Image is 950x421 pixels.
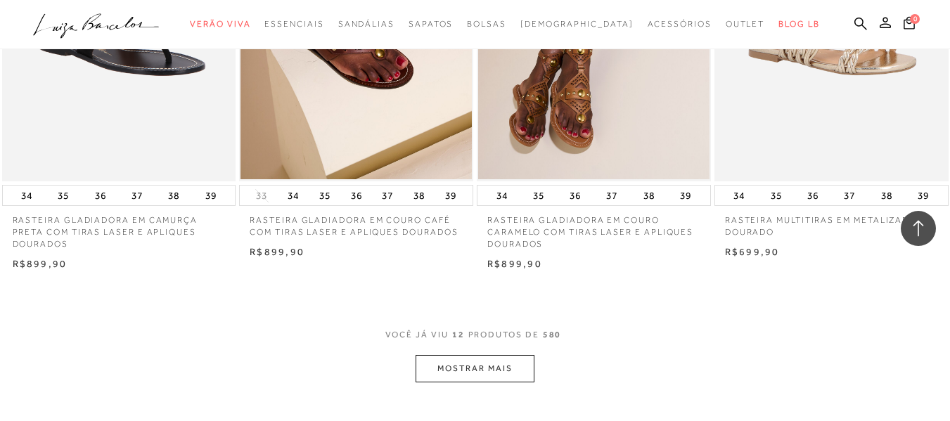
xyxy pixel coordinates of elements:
a: categoryNavScreenReaderText [338,11,394,37]
span: Sapatos [409,19,453,29]
a: categoryNavScreenReaderText [648,11,712,37]
button: 34 [283,186,303,205]
span: Essenciais [264,19,323,29]
button: 34 [492,186,512,205]
a: categoryNavScreenReaderText [726,11,765,37]
button: 39 [441,186,461,205]
span: Acessórios [648,19,712,29]
a: categoryNavScreenReaderText [190,11,250,37]
span: 0 [910,14,920,24]
span: VOCê JÁ VIU [385,329,449,341]
span: R$899,90 [487,258,542,269]
a: categoryNavScreenReaderText [467,11,506,37]
span: R$899,90 [13,258,68,269]
button: 36 [803,186,823,205]
button: 39 [676,186,695,205]
a: noSubCategoriesText [520,11,634,37]
button: 37 [378,186,397,205]
button: 39 [913,186,933,205]
button: 36 [565,186,585,205]
span: R$899,90 [250,246,304,257]
a: categoryNavScreenReaderText [264,11,323,37]
button: 39 [201,186,221,205]
button: 38 [164,186,184,205]
button: 38 [409,186,429,205]
span: 580 [543,329,562,355]
span: Verão Viva [190,19,250,29]
span: Bolsas [467,19,506,29]
button: 35 [529,186,548,205]
button: 35 [766,186,786,205]
span: R$699,90 [725,246,780,257]
button: 0 [899,15,919,34]
a: RASTEIRA GLADIADORA EM CAMURÇA PRETA COM TIRAS LASER E APLIQUES DOURADOS [2,206,236,250]
span: BLOG LB [778,19,819,29]
span: Sandálias [338,19,394,29]
a: RASTEIRA GLADIADORA EM COURO CARAMELO COM TIRAS LASER E APLIQUES DOURADOS [477,206,711,250]
span: [DEMOGRAPHIC_DATA] [520,19,634,29]
button: 34 [17,186,37,205]
a: categoryNavScreenReaderText [409,11,453,37]
button: 37 [840,186,859,205]
span: PRODUTOS DE [468,329,539,341]
button: 35 [315,186,335,205]
button: 38 [877,186,897,205]
button: 35 [53,186,73,205]
a: BLOG LB [778,11,819,37]
button: 37 [602,186,622,205]
span: 12 [452,329,465,355]
button: 33 [252,189,271,202]
button: 36 [91,186,110,205]
button: 36 [347,186,366,205]
button: MOSTRAR MAIS [416,355,534,382]
button: 38 [639,186,659,205]
a: RASTEIRA GLADIADORA EM COURO CAFÉ COM TIRAS LASER E APLIQUES DOURADOS [239,206,473,238]
button: 37 [127,186,147,205]
a: RASTEIRA MULTITIRAS EM METALIZADO DOURADO [714,206,949,238]
span: Outlet [726,19,765,29]
button: 34 [729,186,749,205]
